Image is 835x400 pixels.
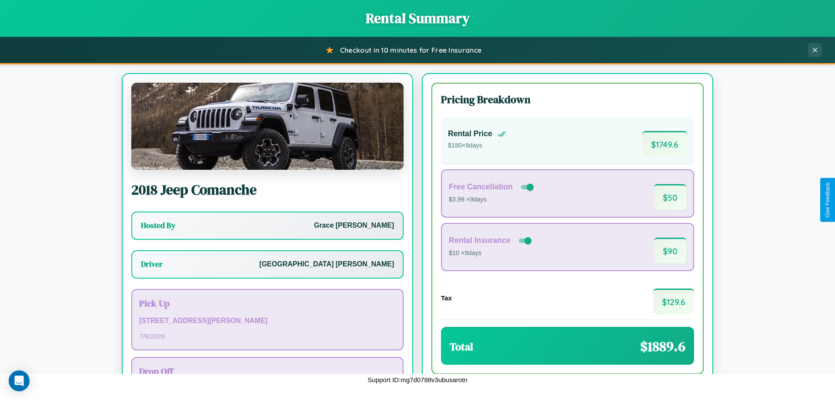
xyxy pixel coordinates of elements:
h4: Free Cancellation [449,182,513,192]
p: [STREET_ADDRESS][PERSON_NAME] [139,315,396,327]
h4: Tax [441,294,452,302]
h3: Driver [141,259,163,269]
p: $10 × 9 days [449,248,533,259]
h3: Total [450,339,473,354]
p: 7 / 6 / 2026 [139,330,396,342]
h4: Rental Insurance [449,236,511,245]
h3: Pick Up [139,297,396,309]
span: $ 50 [654,184,686,210]
div: Open Intercom Messenger [9,370,30,391]
span: $ 129.6 [653,289,694,314]
h3: Pricing Breakdown [441,92,694,107]
span: $ 90 [654,238,686,263]
p: $ 180 × 9 days [448,140,506,151]
p: $3.99 × 9 days [449,194,535,205]
h4: Rental Price [448,129,492,138]
img: Jeep Comanche [131,83,404,170]
div: Give Feedback [825,182,831,218]
h2: 2018 Jeep Comanche [131,180,404,199]
h1: Rental Summary [9,9,826,28]
p: Support ID: mg7d0788v3ubusarotn [367,374,467,386]
span: $ 1749.6 [642,131,687,157]
span: Checkout in 10 minutes for Free Insurance [340,46,481,54]
h3: Drop Off [139,365,396,377]
h3: Hosted By [141,220,175,231]
p: [GEOGRAPHIC_DATA] [PERSON_NAME] [259,258,394,271]
span: $ 1889.6 [640,337,685,356]
p: Grace [PERSON_NAME] [314,219,394,232]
